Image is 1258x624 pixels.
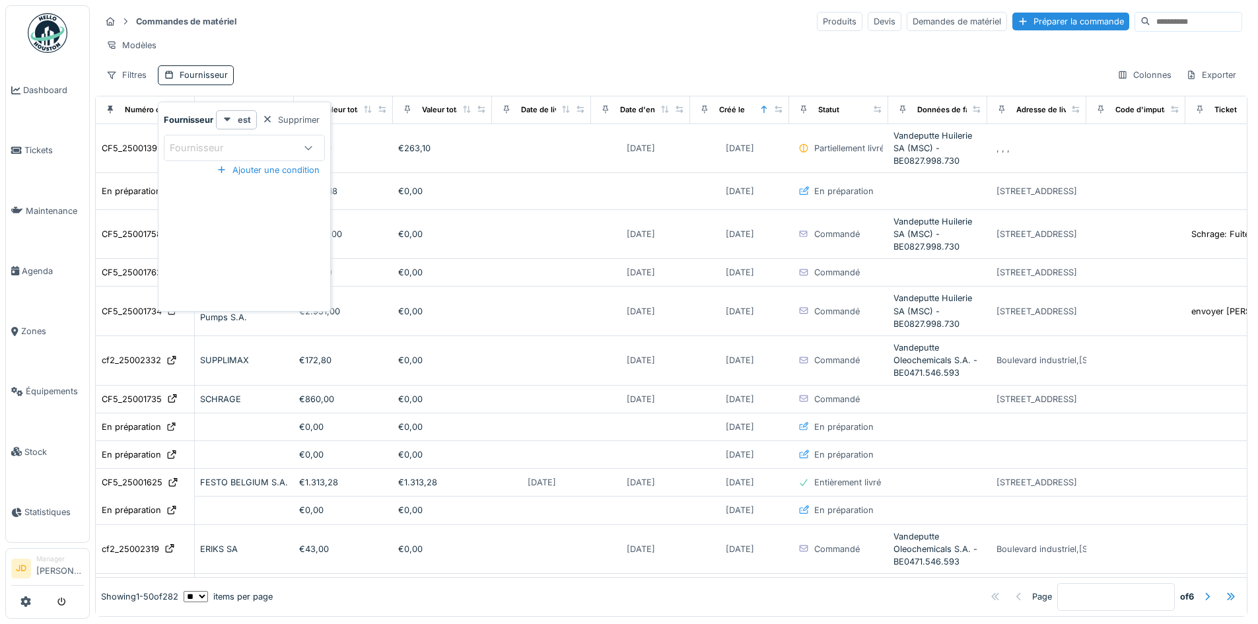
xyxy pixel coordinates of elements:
div: €0,00 [398,393,487,405]
div: CF5_25001734 [102,305,162,318]
div: Demandes de matériel [907,12,1007,31]
div: Partiellement livré [814,142,884,155]
div: €43,00 [299,543,388,555]
div: Vandeputte Oleochemicals S.A. - BE0471.546.593 [893,341,982,380]
div: [DATE] [627,393,655,405]
div: [STREET_ADDRESS] [996,228,1077,240]
div: €0,00 [398,421,487,433]
div: Devis [868,12,901,31]
div: [DATE] [726,266,754,279]
div: cf2_25002319 [102,543,159,555]
div: CF5_25001625 [102,476,162,489]
div: Boulevard industriel,[STREET_ADDRESS] [996,354,1160,366]
div: Commandé [814,305,860,318]
div: En préparation [814,421,874,433]
div: SCHRAGE [200,393,289,405]
div: €0,00 [398,504,487,516]
div: Commandé [814,393,860,405]
div: Supprimer [257,111,325,129]
div: En préparation [102,504,161,516]
div: [STREET_ADDRESS] [996,185,1077,197]
div: En préparation [814,504,874,516]
div: [DATE] [726,543,754,555]
div: [STREET_ADDRESS] [996,266,1077,279]
span: Tickets [24,144,84,156]
div: [DATE] [726,185,754,197]
div: Modèles [100,36,162,55]
div: Commandé [814,543,860,555]
div: [DATE] [726,305,754,318]
div: Valeur totale facturée [422,104,499,116]
div: Fournisseur [180,69,228,81]
div: Produits [817,12,862,31]
img: Badge_color-CXgf-gQk.svg [28,13,67,53]
div: Showing 1 - 50 of 282 [101,591,178,604]
div: [DATE] [726,448,754,461]
div: En préparation [102,448,161,461]
div: items per page [184,591,273,604]
div: Vandeputte Oleochemicals S.A. - BE0471.546.593 [893,530,982,569]
div: CF5_25001758 [102,228,162,240]
div: €0,00 [398,266,487,279]
div: CF5_25001762 [102,266,162,279]
div: Filtres [100,65,153,85]
div: , , , [996,142,1010,155]
strong: of 6 [1180,591,1194,604]
div: €931,20 [299,266,388,279]
div: Manager [36,554,84,564]
div: [DATE] [726,142,754,155]
span: Maintenance [26,205,84,217]
div: [STREET_ADDRESS] [996,305,1077,318]
span: Équipements [26,385,84,398]
div: €0,00 [398,305,487,318]
div: En préparation [814,185,874,197]
div: Date d'envoi de la commande [620,104,728,116]
div: €0,00 [299,448,388,461]
div: €1.313,28 [398,476,487,489]
div: Fournisseur [170,141,242,155]
div: €0,00 [398,543,487,555]
div: Date de livraison [521,104,581,116]
div: Adresse de livraison [1016,104,1090,116]
div: Commandé [814,354,860,366]
div: FESTO BELGIUM S.A. [200,476,289,489]
div: Vandeputte Huilerie SA (MSC) - BE0827.998.730 [893,215,982,254]
div: [DATE] [627,476,655,489]
span: Dashboard [23,84,84,96]
div: Exporter [1180,65,1242,85]
div: [DATE] [726,504,754,516]
div: €0,00 [398,185,487,197]
div: ERIKS SA [200,543,289,555]
div: €263,10 [398,142,487,155]
span: Statistiques [24,506,84,518]
li: [PERSON_NAME] [36,554,84,582]
div: [DATE] [726,228,754,240]
div: €263,10 [299,142,388,155]
div: Vandeputte Huilerie SA (MSC) - BE0827.998.730 [893,129,982,168]
div: €0,00 [398,448,487,461]
div: Commandé [814,228,860,240]
div: €860,00 [299,393,388,405]
div: €0,00 [398,228,487,240]
div: [DATE] [726,354,754,366]
div: Numéro de commande [125,104,207,116]
div: Données de facturation [917,104,1002,116]
div: Colonnes [1111,65,1177,85]
strong: Fournisseur [164,114,213,126]
span: Stock [24,446,84,458]
strong: est [238,114,251,126]
div: €2.027,18 [299,185,388,197]
div: [DATE] [627,142,655,155]
div: SUPPLIMAX [200,354,289,366]
div: [DATE] [528,476,556,489]
div: [DATE] [627,354,655,366]
div: [DATE] [726,421,754,433]
strong: Commandes de matériel [131,15,242,28]
div: [DATE] [627,543,655,555]
div: Code d'imputation [1115,104,1182,116]
div: €172,80 [299,354,388,366]
li: JD [11,559,31,578]
div: €1.313,28 [299,476,388,489]
div: Page [1032,591,1052,604]
div: €4.450,00 [299,228,388,240]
